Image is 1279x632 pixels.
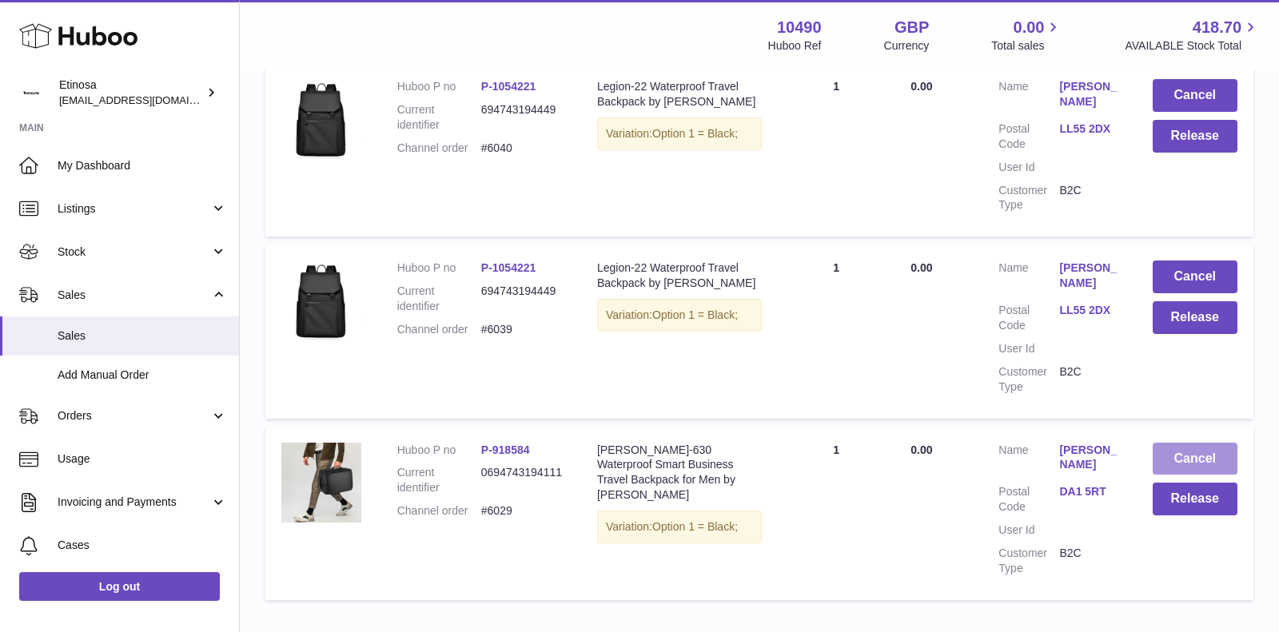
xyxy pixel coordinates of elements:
div: Variation: [597,299,762,332]
dt: Current identifier [397,465,481,495]
dt: Channel order [397,141,481,156]
button: Cancel [1153,79,1238,112]
dt: Name [998,443,1059,477]
div: Legion-22 Waterproof Travel Backpack by [PERSON_NAME] [597,260,762,291]
span: Cases [58,538,227,553]
dt: User Id [998,160,1059,175]
button: Release [1153,120,1238,153]
span: Listings [58,201,210,217]
a: DA1 5RT [1059,484,1120,499]
td: 1 [778,244,895,418]
dt: User Id [998,341,1059,356]
dt: Name [998,79,1059,113]
button: Cancel [1153,443,1238,475]
dt: Customer Type [998,364,1059,395]
dd: 0694743194111 [481,465,565,495]
span: Option 1 = Black; [652,520,738,533]
dd: B2C [1059,364,1120,395]
a: 0.00 Total sales [991,17,1062,54]
dd: 694743194449 [481,284,565,314]
div: [PERSON_NAME]-630 Waterproof Smart Business Travel Backpack for Men by [PERSON_NAME] [597,443,762,503]
div: Currency [884,38,930,54]
div: Huboo Ref [768,38,822,54]
a: P-918584 [481,443,530,456]
strong: GBP [895,17,929,38]
dt: User Id [998,523,1059,538]
img: v-Black__765727349.webp [281,79,361,159]
span: 0.00 [910,443,932,456]
span: Option 1 = Black; [652,127,738,140]
img: 610-2022-New-Large-Capacity-Anti-Theft-Laptop-Backpack-Bags-Waterproof-Men-s-Backpack-Business-Tr... [281,443,361,523]
a: [PERSON_NAME] [1059,260,1120,291]
dt: Customer Type [998,183,1059,213]
span: Orders [58,408,210,423]
span: 0.00 [1014,17,1045,38]
dt: Channel order [397,503,481,519]
dt: Current identifier [397,102,481,133]
span: [EMAIL_ADDRESS][DOMAIN_NAME] [59,93,235,106]
div: Variation: [597,511,762,543]
a: P-1054221 [481,261,536,274]
button: Release [1153,301,1238,334]
span: AVAILABLE Stock Total [1125,38,1260,54]
dt: Huboo P no [397,443,481,458]
button: Cancel [1153,260,1238,293]
div: Legion-22 Waterproof Travel Backpack by [PERSON_NAME] [597,79,762,109]
dt: Huboo P no [397,79,481,94]
span: 0.00 [910,261,932,274]
dd: B2C [1059,546,1120,576]
div: Variation: [597,117,762,150]
img: Wolphuk@gmail.com [19,81,43,105]
dt: Customer Type [998,546,1059,576]
a: [PERSON_NAME] [1059,79,1120,109]
span: Option 1 = Black; [652,308,738,321]
div: Etinosa [59,78,203,108]
strong: 10490 [777,17,822,38]
dt: Huboo P no [397,260,481,276]
span: Sales [58,328,227,344]
a: LL55 2DX [1059,303,1120,318]
span: Usage [58,451,227,467]
dd: #6039 [481,322,565,337]
span: 0.00 [910,80,932,93]
span: 418.70 [1193,17,1241,38]
dt: Channel order [397,322,481,337]
span: Invoicing and Payments [58,495,210,510]
dt: Name [998,260,1059,295]
dt: Postal Code [998,121,1059,152]
dt: Current identifier [397,284,481,314]
img: v-Black__765727349.webp [281,260,361,340]
dt: Postal Code [998,484,1059,515]
a: P-1054221 [481,80,536,93]
dd: #6029 [481,503,565,519]
dd: B2C [1059,183,1120,213]
dt: Postal Code [998,303,1059,333]
span: Stock [58,244,210,260]
a: 418.70 AVAILABLE Stock Total [1125,17,1260,54]
td: 1 [778,427,895,600]
a: LL55 2DX [1059,121,1120,137]
span: My Dashboard [58,158,227,173]
td: 1 [778,63,895,237]
a: Log out [19,572,220,601]
span: Add Manual Order [58,368,227,383]
span: Total sales [991,38,1062,54]
dd: 694743194449 [481,102,565,133]
a: [PERSON_NAME] [1059,443,1120,473]
span: Sales [58,288,210,303]
dd: #6040 [481,141,565,156]
button: Release [1153,483,1238,515]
